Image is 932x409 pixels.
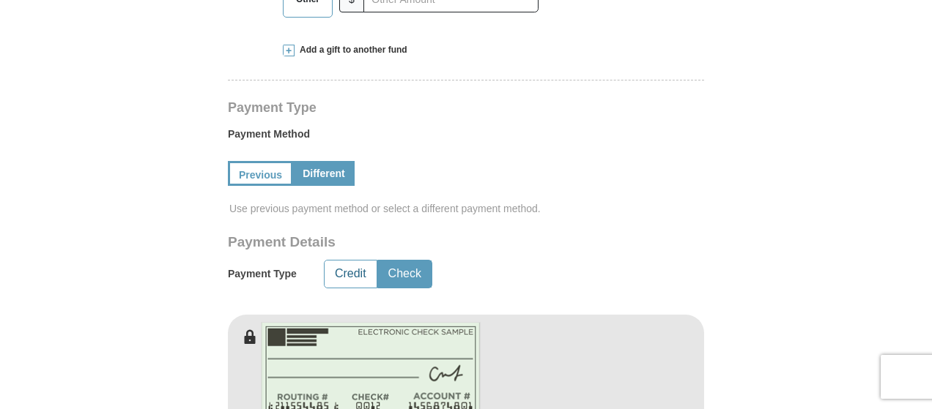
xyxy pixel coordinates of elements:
[295,44,407,56] span: Add a gift to another fund
[293,161,355,186] a: Different
[229,201,706,216] span: Use previous payment method or select a different payment method.
[378,260,432,288] button: Check
[325,260,377,288] button: Credit
[228,268,297,280] h5: Payment Type
[228,234,602,251] h3: Payment Details
[228,102,704,113] h4: Payment Type
[228,161,293,186] a: Previous
[228,127,704,149] label: Payment Method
